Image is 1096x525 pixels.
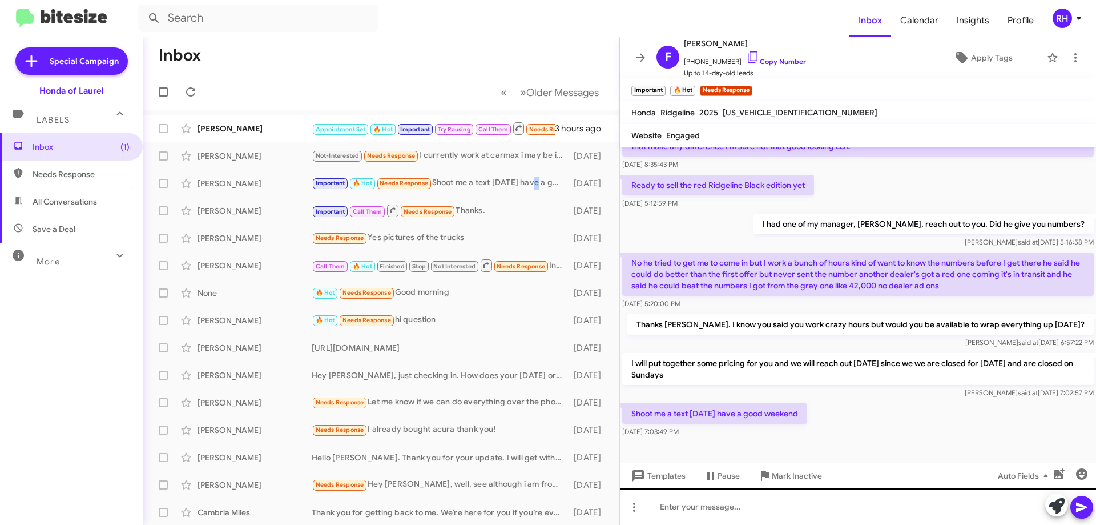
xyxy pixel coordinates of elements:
div: Let me know if we can do everything over the phone [312,396,568,409]
span: Important [316,208,345,215]
span: More [37,257,60,267]
span: [DATE] 8:35:43 PM [622,160,678,169]
button: Templates [620,466,695,486]
div: 3 hours ago [555,123,610,134]
span: F [665,48,671,66]
div: [PERSON_NAME] [198,452,312,463]
a: Insights [948,4,998,37]
span: [DATE] 5:20:00 PM [622,299,680,308]
div: [PERSON_NAME] [198,424,312,436]
div: Inbound Call [312,258,568,272]
div: Honda of Laurel [39,85,104,97]
div: [PERSON_NAME] [198,233,312,244]
div: [PERSON_NAME] [198,315,312,326]
span: 🔥 Hot [353,263,372,270]
div: [DATE] [568,150,610,162]
span: Important [400,126,430,133]
div: [PERSON_NAME] [198,150,312,162]
div: I already bought acura thank you! [312,423,568,436]
div: Good morning. This msg is for [PERSON_NAME] (Honda sales rep). I'm scheduled to meet w/ you this ... [312,121,555,135]
span: Templates [629,466,686,486]
div: [DATE] [568,233,610,244]
span: [DATE] 7:03:49 PM [622,427,679,436]
span: Ridgeline [660,107,695,118]
span: Older Messages [526,86,599,99]
div: [DATE] [568,287,610,299]
button: RH [1043,9,1083,28]
div: [DATE] [568,507,610,518]
span: Mark Inactive [772,466,822,486]
span: Call Them [478,126,508,133]
span: Auto Fields [998,466,1053,486]
span: Needs Response [33,169,130,180]
span: Stop [412,263,426,270]
span: Needs Response [404,208,452,215]
input: Search [138,5,378,32]
span: 🔥 Hot [373,126,393,133]
span: 🔥 Hot [353,179,372,187]
span: Profile [998,4,1043,37]
small: Needs Response [700,86,752,96]
a: Inbox [849,4,891,37]
span: Engaged [666,130,700,141]
p: I will put together some pricing for you and we will reach out [DATE] since we we are closed for ... [622,353,1094,385]
div: Thanks. [312,203,568,218]
div: [PERSON_NAME] [198,397,312,408]
span: Honda [631,107,656,118]
span: Try Pausing [438,126,471,133]
span: Needs Response [342,289,391,296]
h1: Inbox [159,46,201,65]
div: [DATE] [568,260,610,271]
div: Hello [PERSON_NAME]. Thank you for your update. I will get with my team to see what's going on fo... [312,452,568,463]
div: [DATE] [568,424,610,436]
p: I had one of my manager, [PERSON_NAME], reach out to you. Did he give you numbers? [753,214,1094,234]
button: Auto Fields [989,466,1062,486]
div: [PERSON_NAME] [198,370,312,381]
span: [PHONE_NUMBER] [684,50,806,67]
span: 2025 [699,107,718,118]
span: [PERSON_NAME] [684,37,806,50]
span: 🔥 Hot [316,289,335,296]
div: RH [1053,9,1072,28]
span: Call Them [316,263,345,270]
button: Next [513,81,606,104]
span: Needs Response [316,426,364,434]
span: Save a Deal [33,223,75,235]
a: Copy Number [746,57,806,66]
div: Good morning [312,286,568,299]
span: Needs Response [529,126,578,133]
nav: Page navigation example [494,81,606,104]
div: [DATE] [568,178,610,189]
div: [DATE] [568,479,610,491]
span: Needs Response [380,179,428,187]
span: Apply Tags [971,47,1013,68]
span: [US_VEHICLE_IDENTIFICATION_NUMBER] [723,107,877,118]
div: Hey [PERSON_NAME], well, see although i am from [GEOGRAPHIC_DATA] near [GEOGRAPHIC_DATA] original... [312,478,568,491]
div: [DATE] [568,205,610,217]
span: Labels [37,115,70,125]
div: Cambria Miles [198,507,312,518]
span: [DATE] 5:12:59 PM [622,199,678,207]
button: Apply Tags [924,47,1041,68]
div: [PERSON_NAME] [198,342,312,354]
div: Shoot me a text [DATE] have a good weekend [312,177,568,190]
span: Needs Response [316,234,364,242]
span: (1) [120,141,130,153]
span: [PERSON_NAME] [DATE] 7:02:57 PM [965,388,1094,397]
div: [PERSON_NAME] [198,123,312,134]
small: 🔥 Hot [670,86,695,96]
div: Hey [PERSON_NAME], just checking in. How does your [DATE] or [DATE] look? [312,370,568,381]
p: Thanks [PERSON_NAME]. I know you said you work crazy hours but would you be available to wrap eve... [627,314,1094,335]
div: [PERSON_NAME] [198,205,312,217]
a: Calendar [891,4,948,37]
div: I currently work at carmax i may be interested in a sales position [312,149,568,162]
span: Up to 14-day-old leads [684,67,806,79]
span: said at [1018,338,1038,347]
p: No he tried to get me to come in but I work a bunch of hours kind of want to know the numbers bef... [622,253,1094,296]
div: [DATE] [568,342,610,354]
span: « [501,85,507,99]
div: [PERSON_NAME] [198,479,312,491]
div: [URL][DOMAIN_NAME] [312,342,568,354]
span: Needs Response [497,263,545,270]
